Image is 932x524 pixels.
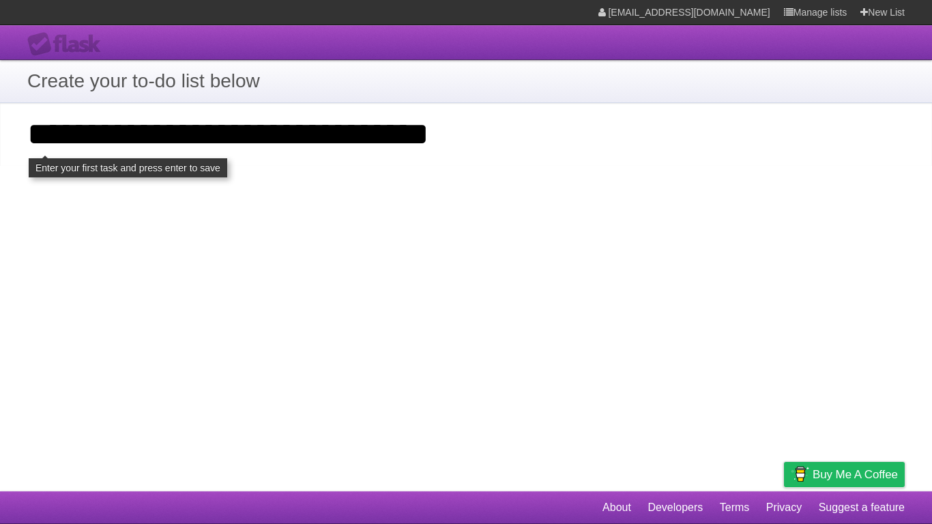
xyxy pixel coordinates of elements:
[819,495,905,521] a: Suggest a feature
[27,67,905,96] h1: Create your to-do list below
[647,495,703,521] a: Developers
[784,462,905,487] a: Buy me a coffee
[720,495,750,521] a: Terms
[791,463,809,486] img: Buy me a coffee
[813,463,898,486] span: Buy me a coffee
[602,495,631,521] a: About
[27,32,109,57] div: Flask
[766,495,802,521] a: Privacy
